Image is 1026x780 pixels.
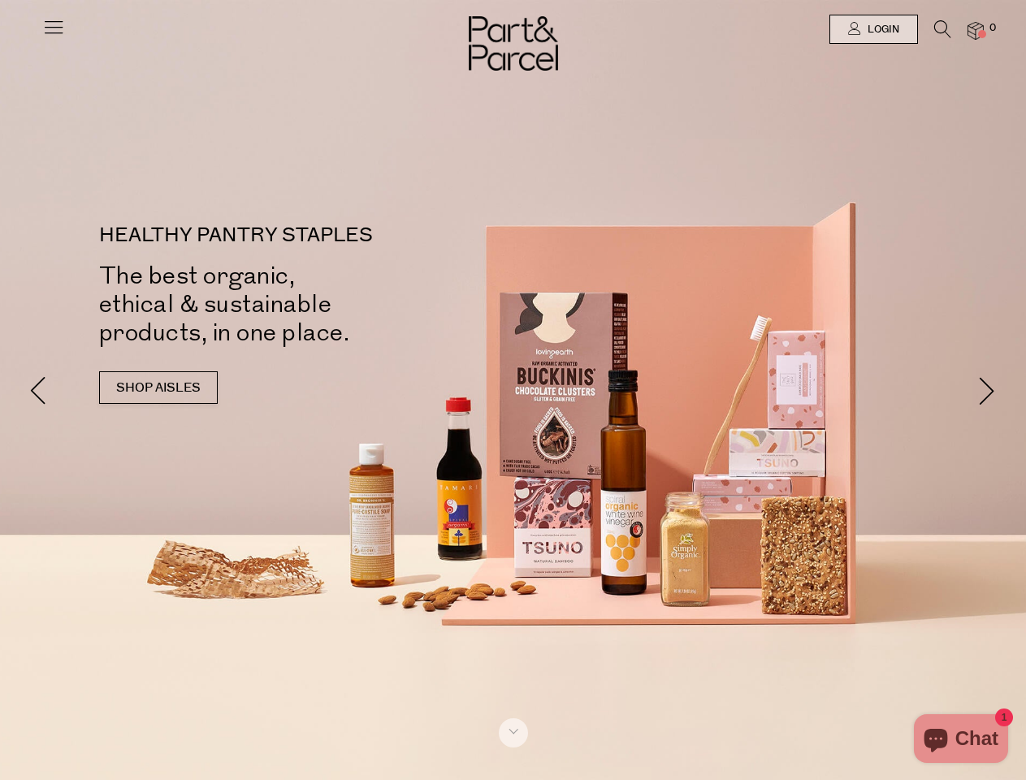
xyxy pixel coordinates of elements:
img: Part&Parcel [469,16,558,71]
span: Login [864,23,899,37]
a: Login [829,15,918,44]
h2: The best organic, ethical & sustainable products, in one place. [99,262,538,347]
a: 0 [968,22,984,39]
p: HEALTHY PANTRY STAPLES [99,226,538,245]
inbox-online-store-chat: Shopify online store chat [909,714,1013,767]
a: SHOP AISLES [99,371,218,404]
span: 0 [985,21,1000,36]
